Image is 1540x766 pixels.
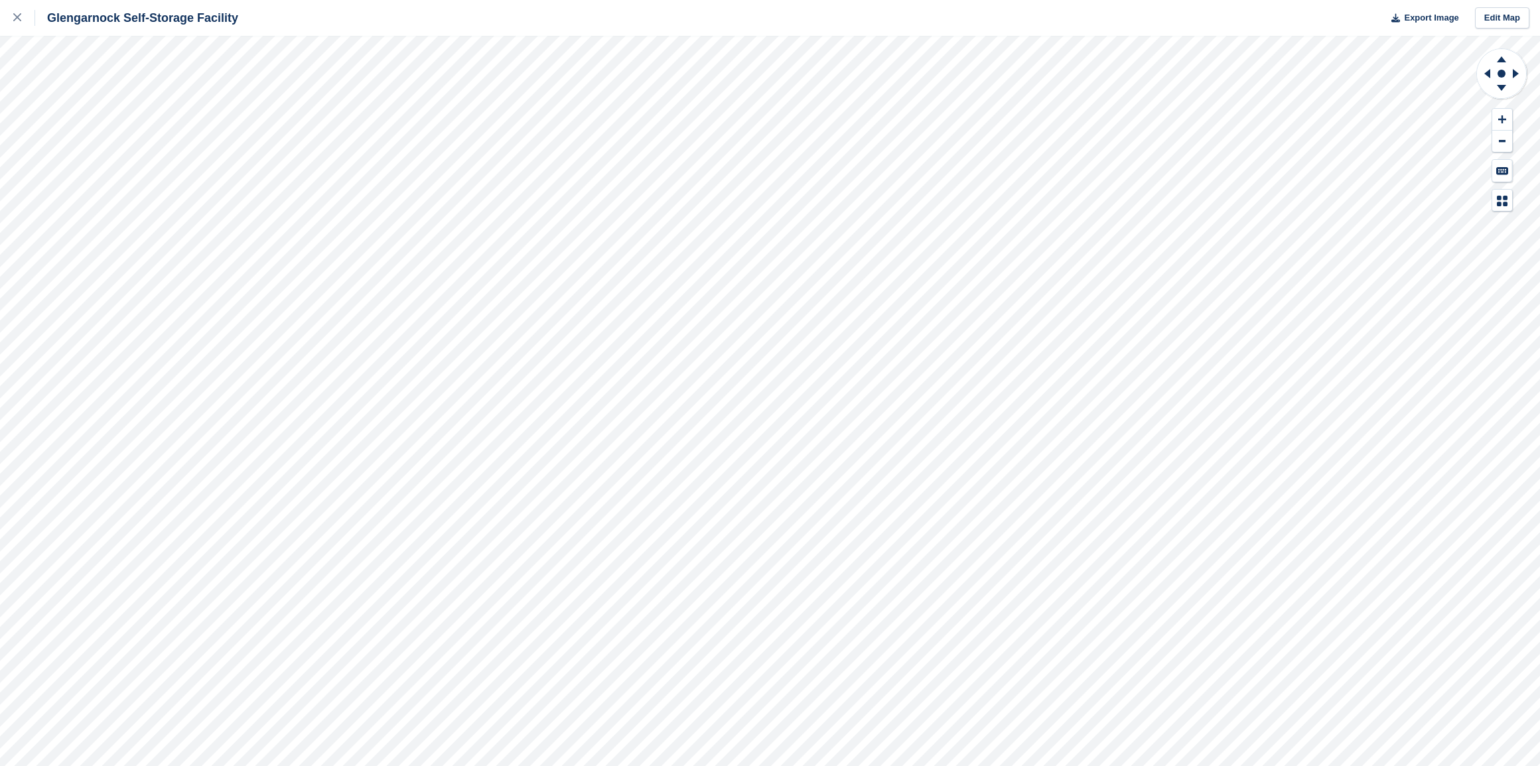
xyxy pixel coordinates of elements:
[1475,7,1529,29] a: Edit Map
[1383,7,1459,29] button: Export Image
[1492,160,1512,182] button: Keyboard Shortcuts
[35,10,238,26] div: Glengarnock Self-Storage Facility
[1492,190,1512,212] button: Map Legend
[1492,131,1512,153] button: Zoom Out
[1404,11,1458,25] span: Export Image
[1492,109,1512,131] button: Zoom In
